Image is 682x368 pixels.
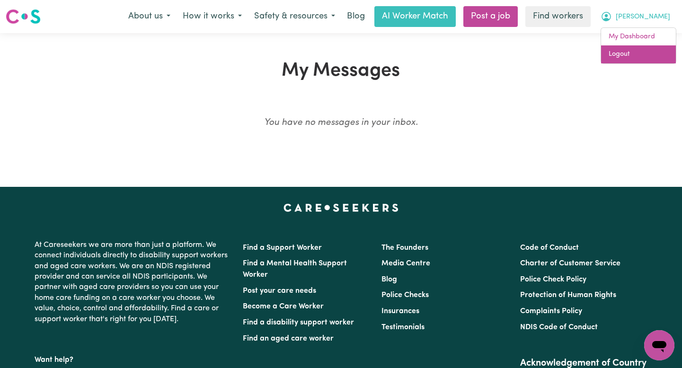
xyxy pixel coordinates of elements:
a: Charter of Customer Service [520,260,620,267]
a: Become a Care Worker [243,303,324,310]
a: Blog [381,276,397,283]
a: Find workers [525,6,591,27]
button: Safety & resources [248,7,341,26]
a: Complaints Policy [520,307,582,315]
div: My Account [601,27,676,64]
a: Media Centre [381,260,430,267]
button: How it works [177,7,248,26]
a: Post your care needs [243,287,316,295]
a: Insurances [381,307,419,315]
a: Careseekers home page [283,204,399,211]
a: Protection of Human Rights [520,291,616,299]
a: Code of Conduct [520,244,579,252]
a: Careseekers logo [6,6,41,27]
a: Testimonials [381,324,425,331]
a: Find a Support Worker [243,244,322,252]
button: About us [122,7,177,26]
a: Logout [601,45,676,63]
p: Want help? [35,351,231,365]
a: My Dashboard [601,28,676,46]
a: Police Checks [381,291,429,299]
em: You have no messages in your inbox. [264,118,418,127]
a: NDIS Code of Conduct [520,324,598,331]
a: Blog [341,6,371,27]
p: At Careseekers we are more than just a platform. We connect individuals directly to disability su... [35,236,231,328]
a: Post a job [463,6,518,27]
h1: My Messages [119,60,563,82]
img: Careseekers logo [6,8,41,25]
a: Find an aged care worker [243,335,334,342]
a: Find a disability support worker [243,319,354,326]
a: Police Check Policy [520,276,586,283]
a: Find a Mental Health Support Worker [243,260,347,279]
iframe: Button to launch messaging window [644,330,674,360]
a: AI Worker Match [374,6,456,27]
span: [PERSON_NAME] [616,12,670,22]
a: The Founders [381,244,428,252]
button: My Account [594,7,676,26]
